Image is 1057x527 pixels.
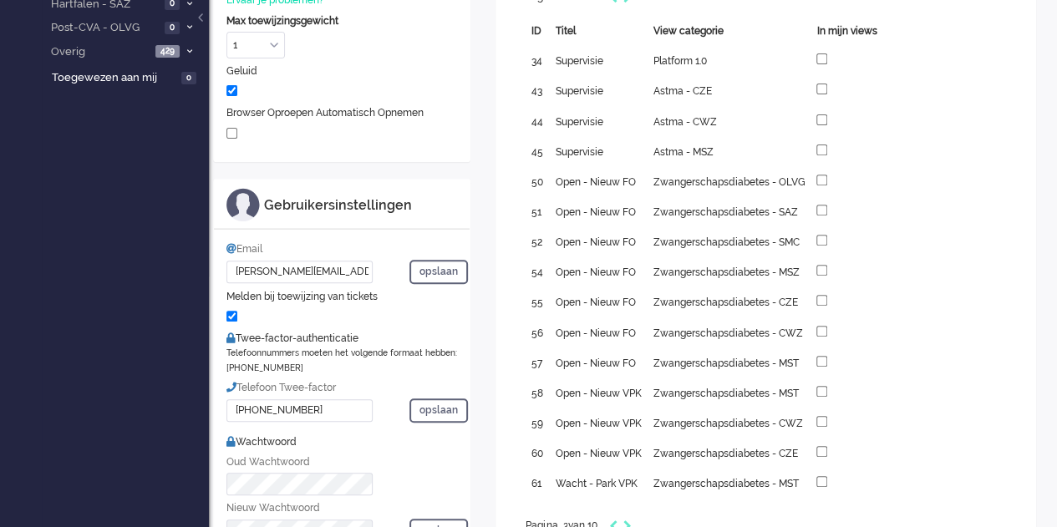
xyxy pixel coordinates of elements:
span: Wacht - Park VPK [555,478,637,489]
span: Open - Nieuw VPK [555,418,641,429]
span: 50 [531,176,543,188]
span: Zwangerschapsdiabetes - CZE [653,448,797,459]
div: Gebruikersinstellingen [264,196,457,215]
span: 58 [531,388,543,399]
b: Max toewijzingsgewicht [226,15,338,27]
button: opslaan [409,398,468,423]
span: 0 [165,22,180,34]
span: Nieuw Wachtwoord [226,502,320,514]
span: Zwangerschapsdiabetes - MST [653,478,798,489]
small: Telefoonnummers moeten het volgende formaat hebben: [PHONE_NUMBER] [226,347,457,372]
span: 429 [155,45,180,58]
span: 55 [531,296,543,308]
span: Open - Nieuw FO [555,296,635,308]
span: Astma - MSZ [653,146,713,158]
span: Open - Nieuw VPK [555,448,641,459]
span: Zwangerschapsdiabetes - MSZ [653,266,799,278]
span: 51 [531,206,541,218]
span: 44 [531,116,543,128]
span: 54 [531,266,543,278]
span: Zwangerschapsdiabetes - SMC [653,236,799,248]
span: Zwangerschapsdiabetes - MST [653,388,798,399]
span: 60 [531,448,543,459]
span: 61 [531,478,541,489]
span: Zwangerschapsdiabetes - MST [653,357,798,369]
span: Open - Nieuw FO [555,206,635,218]
div: Twee-factor-authenticatie [226,332,457,346]
span: Post-CVA - OLVG [48,20,160,36]
span: 59 [531,418,543,429]
span: Astma - CWZ [653,116,716,128]
div: Browser Oproepen Automatisch Opnemen [226,106,457,120]
span: Open - Nieuw VPK [555,388,641,399]
span: Supervisie [555,116,602,128]
a: Toegewezen aan mij 0 [48,68,209,86]
span: 0 [181,72,196,84]
span: Open - Nieuw FO [555,357,635,369]
span: Zwangerschapsdiabetes - CWZ [653,418,802,429]
span: Toegewezen aan mij [52,70,176,86]
span: Platform 1.0 [653,55,706,67]
span: Open - Nieuw FO [555,266,635,278]
span: Zwangerschapsdiabetes - CWZ [653,327,802,339]
div: View categorie [647,18,811,44]
span: Supervisie [555,85,602,97]
button: opslaan [409,260,468,284]
span: 34 [531,55,542,67]
div: In mijn views [811,18,882,44]
img: ic_m_profile.svg [226,188,260,221]
span: Overig [48,44,150,60]
span: Open - Nieuw FO [555,236,635,248]
div: Wachtwoord [226,428,457,449]
span: 56 [531,327,543,339]
div: Email [226,242,457,256]
div: Telefoon Twee-factor [226,381,457,395]
span: Oud Wachtwoord [226,456,310,468]
div: Geluid [226,64,457,79]
span: Zwangerschapsdiabetes - SAZ [653,206,797,218]
span: Open - Nieuw FO [555,176,635,188]
span: Zwangerschapsdiabetes - CZE [653,296,797,308]
div: Melden bij toewijzing van tickets [226,290,457,304]
span: Open - Nieuw FO [555,327,635,339]
span: Astma - CZE [653,85,711,97]
span: Supervisie [555,55,602,67]
span: 45 [531,146,543,158]
span: Zwangerschapsdiabetes - OLVG [653,176,805,188]
div: ID [526,18,549,44]
span: 43 [531,85,542,97]
span: Supervisie [555,146,602,158]
span: 52 [531,236,542,248]
span: 57 [531,357,542,369]
div: Titel [549,18,647,44]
